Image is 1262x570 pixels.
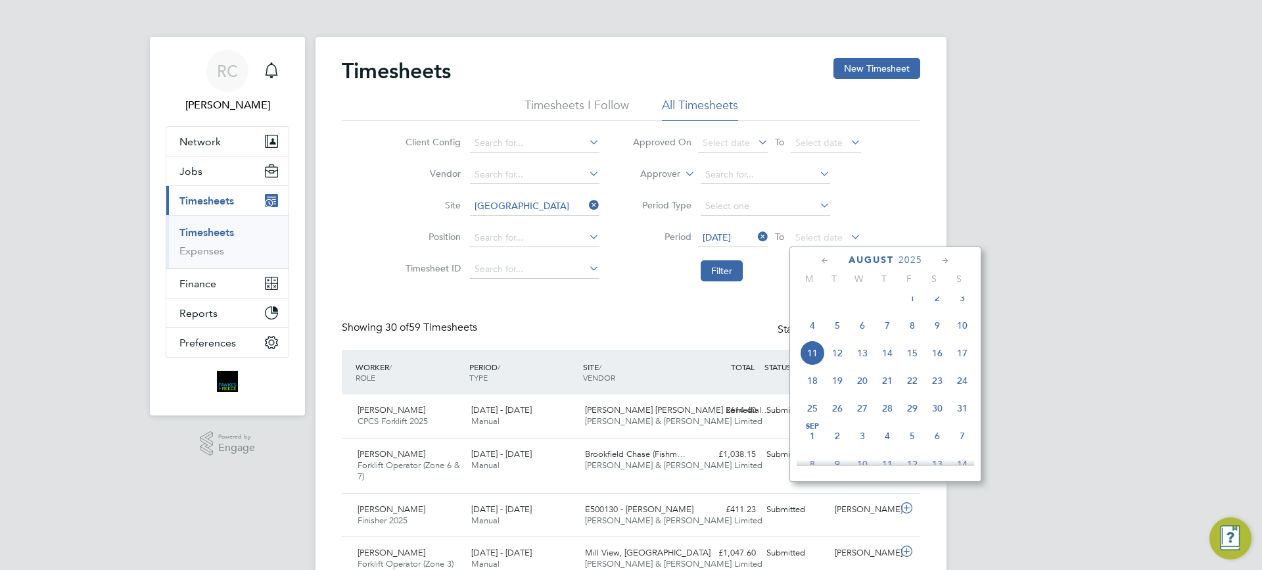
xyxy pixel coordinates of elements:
div: Status [778,321,894,339]
span: To [771,228,788,245]
div: Submitted [761,400,830,421]
button: New Timesheet [833,58,920,79]
span: 16 [925,341,950,366]
span: F [897,273,922,285]
label: Position [402,231,461,243]
span: 18 [800,368,825,393]
span: Network [179,135,221,148]
span: 17 [950,341,975,366]
span: 9 [925,313,950,338]
span: Finisher 2025 [358,515,408,526]
div: Showing [342,321,480,335]
span: Manual [471,558,500,569]
span: 12 [900,452,925,477]
span: VENDOR [583,372,615,383]
div: Submitted [761,499,830,521]
button: Reports [166,298,289,327]
span: 2025 [899,254,922,266]
label: Timesheet ID [402,262,461,274]
div: SITE [580,355,693,389]
span: 4 [875,423,900,448]
div: Timesheets [166,215,289,268]
span: 25 [800,396,825,421]
span: 14 [950,452,975,477]
label: Period [632,231,691,243]
span: / [389,362,392,372]
input: Select one [701,197,830,216]
a: Expenses [179,245,224,257]
div: £1,047.60 [693,542,761,564]
span: 11 [800,341,825,366]
span: E500130 - [PERSON_NAME] [585,504,693,515]
span: 21 [875,368,900,393]
span: Robyn Clarke [166,97,289,113]
span: 2 [825,423,850,448]
div: Submitted [761,444,830,465]
span: 2 [925,285,950,310]
span: 22 [900,368,925,393]
span: T [822,273,847,285]
span: Preferences [179,337,236,349]
span: 10 [850,452,875,477]
span: Forklift Operator (Zone 6 & 7) [358,460,460,482]
span: W [847,273,872,285]
label: Client Config [402,136,461,148]
span: 9 [825,452,850,477]
span: 59 Timesheets [385,321,477,334]
button: Preferences [166,328,289,357]
span: [DATE] - [DATE] [471,547,532,558]
div: PERIOD [466,355,580,389]
label: Period Type [632,199,691,211]
span: 26 [825,396,850,421]
span: 29 [900,396,925,421]
h2: Timesheets [342,58,451,84]
span: Sep [800,423,825,430]
span: RC [217,62,238,80]
span: Manual [471,515,500,526]
button: Jobs [166,156,289,185]
span: T [872,273,897,285]
a: Timesheets [179,226,234,239]
span: 8 [800,452,825,477]
span: 24 [950,368,975,393]
span: 23 [925,368,950,393]
span: / [599,362,601,372]
span: To [771,133,788,151]
a: Powered byEngage [200,431,256,456]
span: 10 [950,313,975,338]
span: 5 [825,313,850,338]
span: 1 [900,285,925,310]
div: WORKER [352,355,466,389]
span: 7 [875,313,900,338]
input: Search for... [701,166,830,184]
input: Search for... [470,260,599,279]
span: Select date [795,231,843,243]
span: 30 of [385,321,409,334]
span: TYPE [469,372,488,383]
input: Search for... [470,134,599,153]
span: 3 [850,423,875,448]
span: 15 [900,341,925,366]
li: Timesheets I Follow [525,97,629,121]
span: ROLE [356,372,375,383]
span: August [849,254,894,266]
span: 11 [875,452,900,477]
span: CPCS Forklift 2025 [358,416,428,427]
span: Mill View, [GEOGRAPHIC_DATA] [585,547,711,558]
span: Brookfield Chase (Fishm… [585,448,686,460]
span: 28 [875,396,900,421]
span: 19 [825,368,850,393]
span: Forklift Operator (Zone 3) [358,558,454,569]
span: 31 [950,396,975,421]
span: S [947,273,971,285]
span: Select date [703,137,750,149]
div: £411.23 [693,499,761,521]
div: Submitted [761,542,830,564]
span: 3 [950,285,975,310]
label: Vendor [402,168,461,179]
label: Approved On [632,136,691,148]
span: 1 [800,423,825,448]
span: Jobs [179,165,202,178]
span: [DATE] - [DATE] [471,448,532,460]
span: [DATE] [703,231,731,243]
